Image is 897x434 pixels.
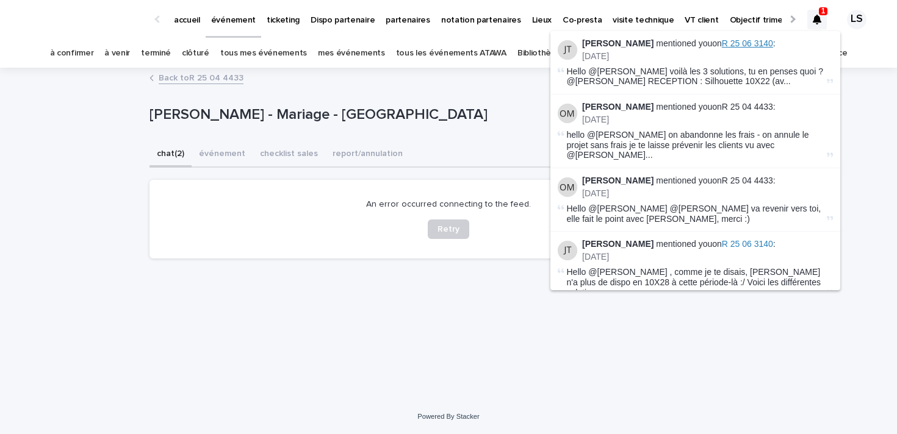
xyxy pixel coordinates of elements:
[192,142,253,168] button: événement
[438,225,459,233] span: Retry
[847,10,866,29] div: LS
[582,102,654,112] strong: [PERSON_NAME]
[567,66,824,87] span: Hello @[PERSON_NAME] voilà les 3 solutions, tu en penses quoi ? @[PERSON_NAME] RECEPTION : Silhou...
[722,38,773,48] span: R 25 06 3140
[325,142,410,168] button: report/annulation
[220,39,307,68] a: tous mes événements
[149,142,192,168] button: chat (2)
[428,219,469,239] button: Retry
[159,70,243,84] a: Back toR 25 04 4433
[24,7,143,32] img: Ls34BcGeRexTGTNfXpUC
[582,252,833,262] p: [DATE]
[582,176,654,185] strong: [PERSON_NAME]
[396,39,506,68] a: tous les événements ATAWA
[104,39,130,68] a: à venir
[558,177,577,197] img: Olivia Marchand
[567,267,824,297] span: Hello @[PERSON_NAME] , comme je te disais, [PERSON_NAME] n'a plus de dispo en 10X28 à cette pério...
[149,106,653,124] p: [PERSON_NAME] - Mariage - [GEOGRAPHIC_DATA]
[567,130,824,160] span: hello @[PERSON_NAME] on abandonne les frais - on annule le projet sans frais je te laisse préveni...
[558,104,577,123] img: Olivia Marchand
[722,176,773,185] a: R 25 04 4433
[821,7,826,15] p: 1
[582,38,654,48] strong: [PERSON_NAME]
[582,102,833,112] p: mentioned you on :
[253,142,325,168] button: checklist sales
[366,199,531,210] p: An error occurred connecting to the feed.
[582,176,833,186] p: mentioned you on :
[50,39,94,68] a: à confirmer
[722,239,773,249] span: R 25 06 3140
[722,102,773,112] a: R 25 04 4433
[417,413,479,420] a: Powered By Stacker
[558,241,577,260] img: Joy Tarade
[182,39,209,68] a: clôturé
[558,40,577,60] img: Joy Tarade
[582,239,654,249] strong: [PERSON_NAME]
[141,39,171,68] a: terminé
[582,239,833,249] p: mentioned you on :
[567,204,821,224] span: Hello @[PERSON_NAME] @[PERSON_NAME] va revenir vers toi, elle fait le point avec [PERSON_NAME], m...
[582,115,833,125] p: [DATE]
[807,10,827,29] div: 1
[582,188,833,199] p: [DATE]
[517,39,578,68] a: Bibliothèque 3D
[582,51,833,62] p: [DATE]
[582,38,833,49] p: mentioned you on :
[318,39,385,68] a: mes événements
